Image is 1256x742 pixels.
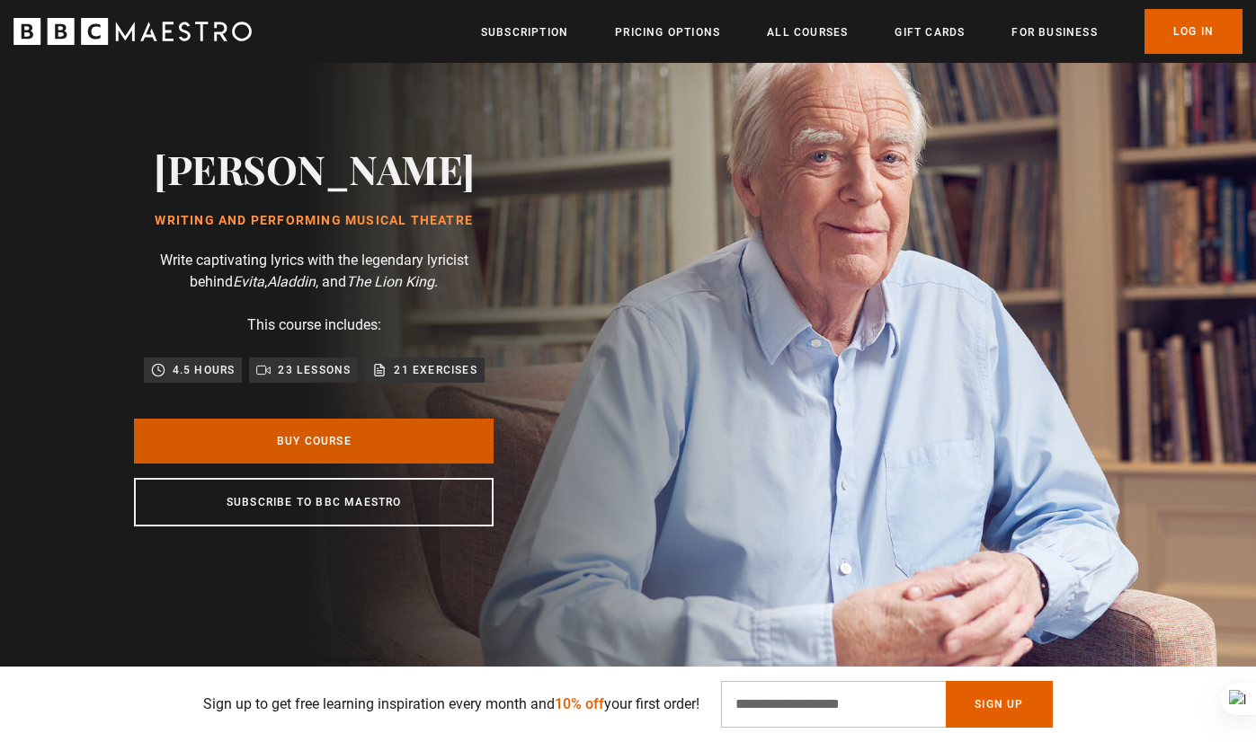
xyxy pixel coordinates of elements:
a: Subscribe to BBC Maestro [134,478,494,526]
a: Gift Cards [895,23,965,41]
a: For business [1011,23,1097,41]
span: 10% off [555,695,604,712]
p: Sign up to get free learning inspiration every month and your first order! [203,693,699,715]
nav: Primary [481,9,1243,54]
h1: Writing and Performing Musical Theatre [154,214,475,228]
i: Aladdin [267,273,316,290]
svg: BBC Maestro [13,18,252,45]
p: Write captivating lyrics with the legendary lyricist behind , , and . [134,250,494,293]
a: Log In [1145,9,1243,54]
h2: [PERSON_NAME] [154,146,475,191]
button: Sign Up [946,681,1052,728]
a: Pricing Options [615,23,720,41]
i: The Lion King [346,273,434,290]
a: All Courses [767,23,848,41]
i: Evita [233,273,264,290]
a: Buy Course [134,419,494,464]
a: Subscription [481,23,568,41]
p: 23 lessons [278,361,351,379]
p: 21 exercises [394,361,477,379]
p: 4.5 hours [173,361,236,379]
p: This course includes: [247,314,381,336]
